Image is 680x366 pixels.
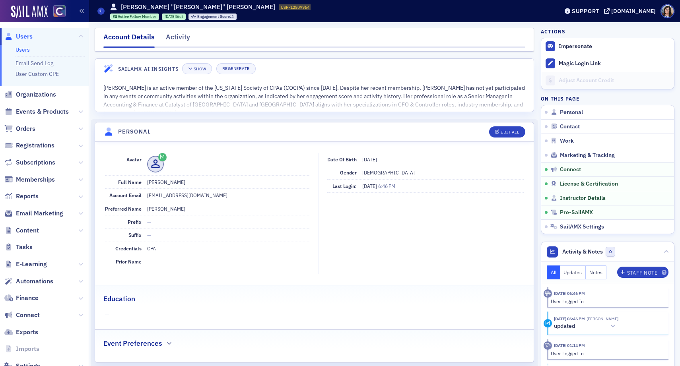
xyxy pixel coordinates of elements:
[147,202,310,215] dd: [PERSON_NAME]
[16,260,47,269] span: E-Learning
[572,8,599,15] div: Support
[4,260,47,269] a: E-Learning
[4,32,33,41] a: Users
[378,183,395,189] span: 6:46 PM
[4,243,33,252] a: Tasks
[560,209,593,216] span: Pre-SailAMX
[585,316,618,321] span: Caroline Wright
[559,43,592,50] button: Impersonate
[560,109,583,116] span: Personal
[560,223,604,230] span: SailAMX Settings
[118,179,142,185] span: Full Name
[340,169,357,176] span: Gender
[560,123,580,130] span: Contact
[166,32,190,46] div: Activity
[147,242,310,255] dd: CPA
[165,14,176,19] span: [DATE]
[130,14,156,19] span: Fellow Member
[48,5,66,19] a: View Homepage
[11,6,48,18] img: SailAMX
[53,5,66,17] img: SailAMX
[16,311,40,320] span: Connect
[4,107,69,116] a: Events & Products
[547,265,560,279] button: All
[560,180,618,188] span: License & Certification
[362,166,524,179] dd: [DEMOGRAPHIC_DATA]
[501,130,519,134] div: Edit All
[128,219,142,225] span: Prefix
[362,183,378,189] span: [DATE]
[105,310,524,318] span: —
[560,265,586,279] button: Updates
[16,46,30,53] a: Users
[188,14,237,20] div: Engagement Score: 4
[16,209,63,218] span: Email Marketing
[118,65,179,72] h4: SailAMX AI Insights
[560,195,606,202] span: Instructor Details
[16,345,39,353] span: Imports
[16,226,39,235] span: Content
[560,152,615,159] span: Marketing & Tracking
[554,343,585,348] time: 9/5/2025 01:14 PM
[103,294,135,304] h2: Education
[147,219,151,225] span: —
[128,232,142,238] span: Suffix
[4,90,56,99] a: Organizations
[16,70,59,77] a: User Custom CPE
[560,166,581,173] span: Connect
[147,258,151,265] span: —
[606,247,616,257] span: 0
[551,298,663,305] div: User Logged In
[16,175,55,184] span: Memberships
[551,350,663,357] div: User Logged In
[362,156,377,163] span: [DATE]
[4,328,38,337] a: Exports
[115,245,142,252] span: Credentials
[118,14,130,19] span: Active
[327,156,357,163] span: Date of Birth
[661,4,674,18] span: Profile
[113,14,157,19] a: Active Fellow Member
[165,14,183,19] div: (6d)
[105,205,142,212] span: Preferred Name
[16,60,53,67] a: Email Send Log
[4,226,39,235] a: Content
[554,322,618,331] button: updated
[109,192,142,198] span: Account Email
[116,258,142,265] span: Prior Name
[103,32,155,48] div: Account Details
[4,345,39,353] a: Imports
[4,124,35,133] a: Orders
[604,8,659,14] button: [DOMAIN_NAME]
[281,4,309,10] span: USR-12809964
[541,55,674,72] button: Magic Login Link
[559,60,670,67] div: Magic Login Link
[627,271,657,275] div: Staff Note
[544,319,552,327] div: Update
[197,15,234,19] div: 4
[4,175,55,184] a: Memberships
[617,267,668,278] button: Staff Note
[16,158,55,167] span: Subscriptions
[194,67,206,71] div: Show
[103,338,162,349] h2: Event Preferences
[182,63,212,74] button: Show
[554,323,575,330] h5: updated
[4,141,54,150] a: Registrations
[489,126,525,137] button: Edit All
[16,141,54,150] span: Registrations
[16,124,35,133] span: Orders
[554,290,585,296] time: 9/8/2025 06:46 PM
[16,192,39,201] span: Reports
[126,156,142,163] span: Avatar
[4,277,53,286] a: Automations
[554,316,585,321] time: 9/8/2025 06:46 PM
[4,158,55,167] a: Subscriptions
[147,189,310,201] dd: [EMAIL_ADDRESS][DOMAIN_NAME]
[16,277,53,286] span: Automations
[544,341,552,350] div: Activity
[110,14,159,20] div: Active: Active: Fellow Member
[16,32,33,41] span: Users
[16,107,69,116] span: Events & Products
